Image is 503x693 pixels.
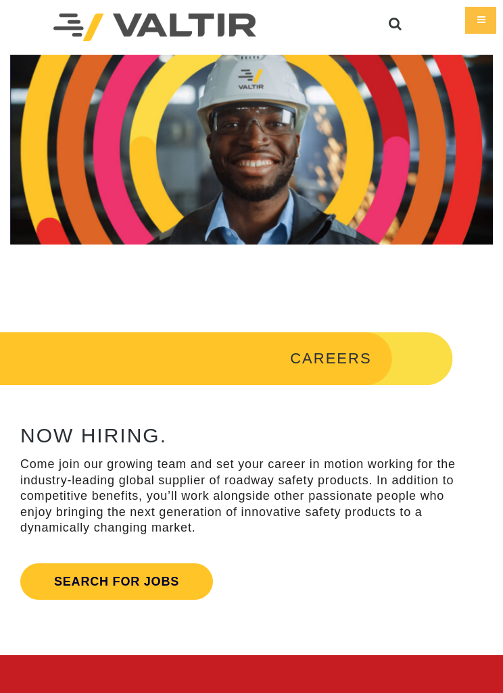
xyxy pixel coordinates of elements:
[53,14,256,41] img: Valtir
[20,563,213,600] a: Search for jobs
[10,55,493,245] img: Careers_Header
[465,7,496,34] div: Menu
[20,424,466,446] h2: NOW HIRING.
[20,457,466,536] p: Come join our growing team and set your career in motion working for the industry-leading global ...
